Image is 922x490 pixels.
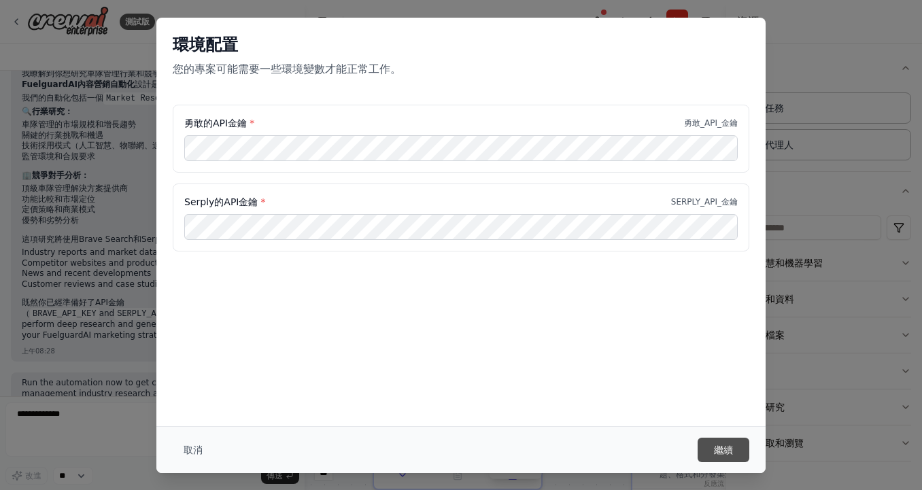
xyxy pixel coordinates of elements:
[173,61,749,77] p: 您的專案可能需要一些環境變數才能正常工作。
[184,116,254,130] label: 勇敢的API金鑰
[184,195,265,209] label: Serply的API金鑰
[671,196,738,207] p: SERPLY_API_金鑰
[173,438,214,462] button: 取消
[173,34,749,56] h2: 環境配置
[698,438,749,462] button: 繼續
[684,118,738,128] p: 勇敢_API_金鑰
